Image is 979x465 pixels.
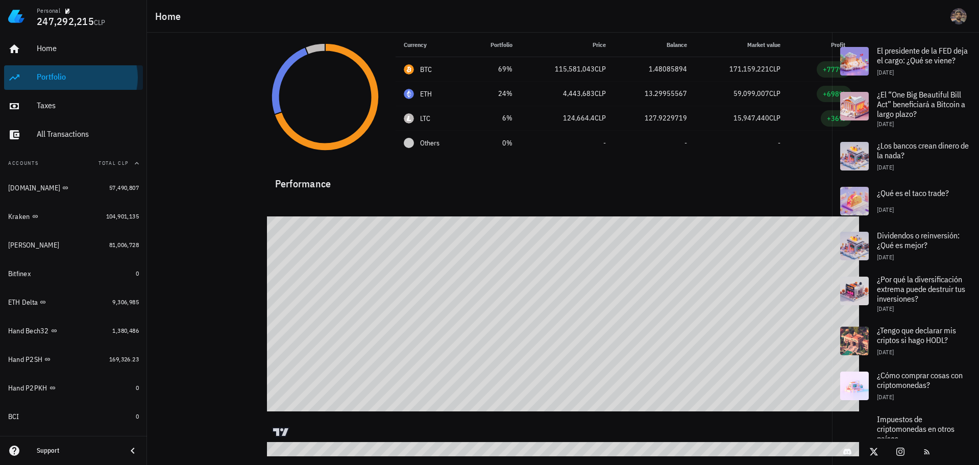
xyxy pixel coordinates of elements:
[267,167,860,192] div: Performance
[8,384,47,393] div: Hand P2PKH
[877,89,965,119] span: ¿El “One Big Beautiful Bill Act” beneficiará a Bitcoin a largo plazo?
[112,327,139,334] span: 1,380,486
[827,113,845,124] div: +36%
[468,33,521,57] th: Portfolio
[8,8,25,25] img: LedgiFi
[94,18,106,27] span: CLP
[877,348,894,356] span: [DATE]
[733,113,769,123] span: 15,947,440
[404,113,414,124] div: LTC-icon
[877,140,969,160] span: ¿Los bancos crean dinero de la nada?
[476,113,512,124] div: 6%
[109,184,139,191] span: 57,490,807
[769,64,780,74] span: CLP
[136,270,139,277] span: 0
[563,113,595,123] span: 124,664.4
[8,212,30,221] div: Kraken
[832,363,979,408] a: ¿Cómo comprar cosas con criptomonedas? [DATE]
[603,138,606,148] span: -
[684,138,687,148] span: -
[733,89,769,98] span: 59,099,007
[396,33,468,57] th: Currency
[832,39,979,84] a: El presidente de la FED deja el cargo: ¿Qué se viene? [DATE]
[4,204,143,229] a: Kraken 104,901,135
[778,138,780,148] span: -
[8,184,60,192] div: [DOMAIN_NAME]
[4,37,143,61] a: Home
[37,72,139,82] div: Portfolio
[4,261,143,286] a: Bitfinex 0
[4,123,143,147] a: All Transactions
[4,233,143,257] a: [PERSON_NAME] 81,006,728
[37,101,139,110] div: Taxes
[563,89,595,98] span: 4,443,683
[832,134,979,179] a: ¿Los bancos crean dinero de la nada? [DATE]
[37,43,139,53] div: Home
[272,427,290,437] a: Charting by TradingView
[8,298,38,307] div: ETH Delta
[832,179,979,224] a: ¿Qué es el taco trade? [DATE]
[109,241,139,249] span: 81,006,728
[4,290,143,314] a: ETH Delta 9,306,985
[595,64,606,74] span: CLP
[769,89,780,98] span: CLP
[8,355,42,364] div: Hand P2SH
[37,447,118,455] div: Support
[877,45,968,65] span: El presidente de la FED deja el cargo: ¿Qué se viene?
[155,8,185,25] h1: Home
[729,64,769,74] span: 171,159,221
[112,298,139,306] span: 9,306,985
[877,188,949,198] span: ¿Qué es el taco trade?
[420,64,432,75] div: BTC
[877,393,894,401] span: [DATE]
[832,319,979,363] a: ¿Tengo que declarar mis criptos si hago HODL? [DATE]
[555,64,595,74] span: 115,581,043
[622,64,687,75] div: 1.48085894
[8,327,49,335] div: Hand Bech32
[877,68,894,76] span: [DATE]
[420,89,432,99] div: ETH
[950,8,967,25] div: avatar
[136,384,139,391] span: 0
[4,94,143,118] a: Taxes
[4,404,143,429] a: BCI 0
[4,319,143,343] a: Hand Bech32 1,380,486
[595,113,606,123] span: CLP
[4,151,143,176] button: AccountsTotal CLP
[37,14,94,28] span: 247,292,215
[476,138,512,149] div: 0%
[8,241,59,250] div: [PERSON_NAME]
[877,253,894,261] span: [DATE]
[832,408,979,458] a: Impuestos de criptomonedas en otros países
[877,370,963,390] span: ¿Cómo comprar cosas con criptomonedas?
[877,120,894,128] span: [DATE]
[4,376,143,400] a: Hand P2PKH 0
[831,41,851,48] span: Profit
[404,64,414,75] div: BTC-icon
[877,274,965,304] span: ¿Por qué la diversificación extrema puede destruir tus inversiones?
[109,355,139,363] span: 169,326.23
[136,412,139,420] span: 0
[99,160,129,166] span: Total CLP
[8,270,31,278] div: Bitfinex
[37,7,60,15] div: Personal
[4,347,143,372] a: Hand P2SH 169,326.23
[4,65,143,90] a: Portfolio
[404,89,414,99] div: ETH-icon
[877,230,960,250] span: Dividendos o reinversión: ¿Qué es mejor?
[521,33,614,57] th: Price
[832,84,979,134] a: ¿El “One Big Beautiful Bill Act” beneficiará a Bitcoin a largo plazo? [DATE]
[877,414,954,444] span: Impuestos de criptomonedas en otros países
[832,224,979,268] a: Dividendos o reinversión: ¿Qué es mejor? [DATE]
[4,176,143,200] a: [DOMAIN_NAME] 57,490,807
[769,113,780,123] span: CLP
[37,129,139,139] div: All Transactions
[476,64,512,75] div: 69%
[695,33,789,57] th: Market value
[877,206,894,213] span: [DATE]
[832,268,979,319] a: ¿Por qué la diversificación extrema puede destruir tus inversiones? [DATE]
[823,64,845,75] div: +777%
[823,89,845,99] div: +698%
[622,113,687,124] div: 127.9229719
[476,88,512,99] div: 24%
